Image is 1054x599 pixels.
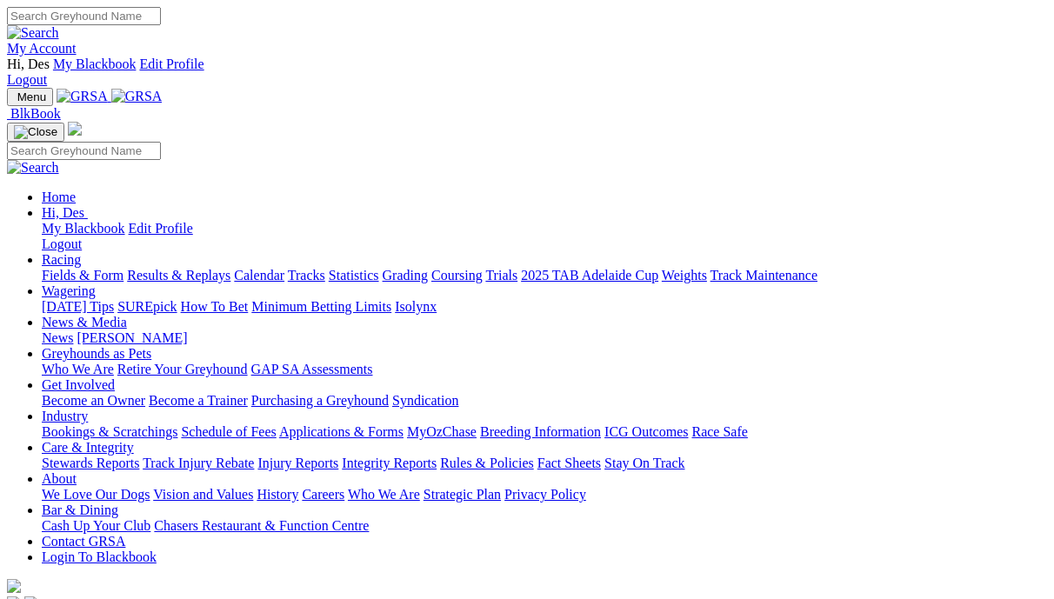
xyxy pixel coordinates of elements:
[42,456,1047,471] div: Care & Integrity
[485,268,517,283] a: Trials
[53,57,137,71] a: My Blackbook
[7,579,21,593] img: logo-grsa-white.png
[42,518,1047,534] div: Bar & Dining
[42,549,157,564] a: Login To Blackbook
[251,393,389,408] a: Purchasing a Greyhound
[117,362,248,376] a: Retire Your Greyhound
[431,268,483,283] a: Coursing
[42,440,134,455] a: Care & Integrity
[7,88,53,106] button: Toggle navigation
[662,268,707,283] a: Weights
[7,142,161,160] input: Search
[7,160,59,176] img: Search
[480,424,601,439] a: Breeding Information
[42,268,1047,283] div: Racing
[153,487,253,502] a: Vision and Values
[42,236,82,251] a: Logout
[68,122,82,136] img: logo-grsa-white.png
[342,456,437,470] a: Integrity Reports
[7,7,161,25] input: Search
[42,487,1047,502] div: About
[42,205,84,220] span: Hi, Des
[7,123,64,142] button: Toggle navigation
[181,424,276,439] a: Schedule of Fees
[42,393,1047,409] div: Get Involved
[407,424,477,439] a: MyOzChase
[77,330,187,345] a: [PERSON_NAME]
[149,393,248,408] a: Become a Trainer
[234,268,284,283] a: Calendar
[42,487,150,502] a: We Love Our Dogs
[348,487,420,502] a: Who We Are
[127,268,230,283] a: Results & Replays
[42,471,77,486] a: About
[42,518,150,533] a: Cash Up Your Club
[42,268,123,283] a: Fields & Form
[42,299,1047,315] div: Wagering
[14,125,57,139] img: Close
[392,393,458,408] a: Syndication
[604,456,684,470] a: Stay On Track
[288,268,325,283] a: Tracks
[440,456,534,470] a: Rules & Policies
[257,487,298,502] a: History
[139,57,203,71] a: Edit Profile
[42,409,88,423] a: Industry
[42,362,1047,377] div: Greyhounds as Pets
[42,252,81,267] a: Racing
[42,424,177,439] a: Bookings & Scratchings
[383,268,428,283] a: Grading
[424,487,501,502] a: Strategic Plan
[42,362,114,376] a: Who We Are
[154,518,369,533] a: Chasers Restaurant & Function Centre
[7,57,50,71] span: Hi, Des
[111,89,163,104] img: GRSA
[251,299,391,314] a: Minimum Betting Limits
[42,330,73,345] a: News
[42,456,139,470] a: Stewards Reports
[129,221,193,236] a: Edit Profile
[57,89,108,104] img: GRSA
[42,315,127,329] a: News & Media
[504,487,586,502] a: Privacy Policy
[181,299,249,314] a: How To Bet
[279,424,404,439] a: Applications & Forms
[42,346,151,361] a: Greyhounds as Pets
[7,57,1047,88] div: My Account
[7,106,61,121] a: BlkBook
[7,25,59,41] img: Search
[302,487,344,502] a: Careers
[17,90,46,103] span: Menu
[395,299,437,314] a: Isolynx
[42,190,76,204] a: Home
[42,393,145,408] a: Become an Owner
[251,362,373,376] a: GAP SA Assessments
[42,502,118,517] a: Bar & Dining
[42,221,125,236] a: My Blackbook
[329,268,379,283] a: Statistics
[117,299,177,314] a: SUREpick
[537,456,601,470] a: Fact Sheets
[604,424,688,439] a: ICG Outcomes
[42,424,1047,440] div: Industry
[143,456,254,470] a: Track Injury Rebate
[42,283,96,298] a: Wagering
[7,41,77,56] a: My Account
[42,330,1047,346] div: News & Media
[10,106,61,121] span: BlkBook
[7,72,47,87] a: Logout
[521,268,658,283] a: 2025 TAB Adelaide Cup
[42,377,115,392] a: Get Involved
[42,205,88,220] a: Hi, Des
[42,534,125,549] a: Contact GRSA
[257,456,338,470] a: Injury Reports
[710,268,817,283] a: Track Maintenance
[42,299,114,314] a: [DATE] Tips
[691,424,747,439] a: Race Safe
[42,221,1047,252] div: Hi, Des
